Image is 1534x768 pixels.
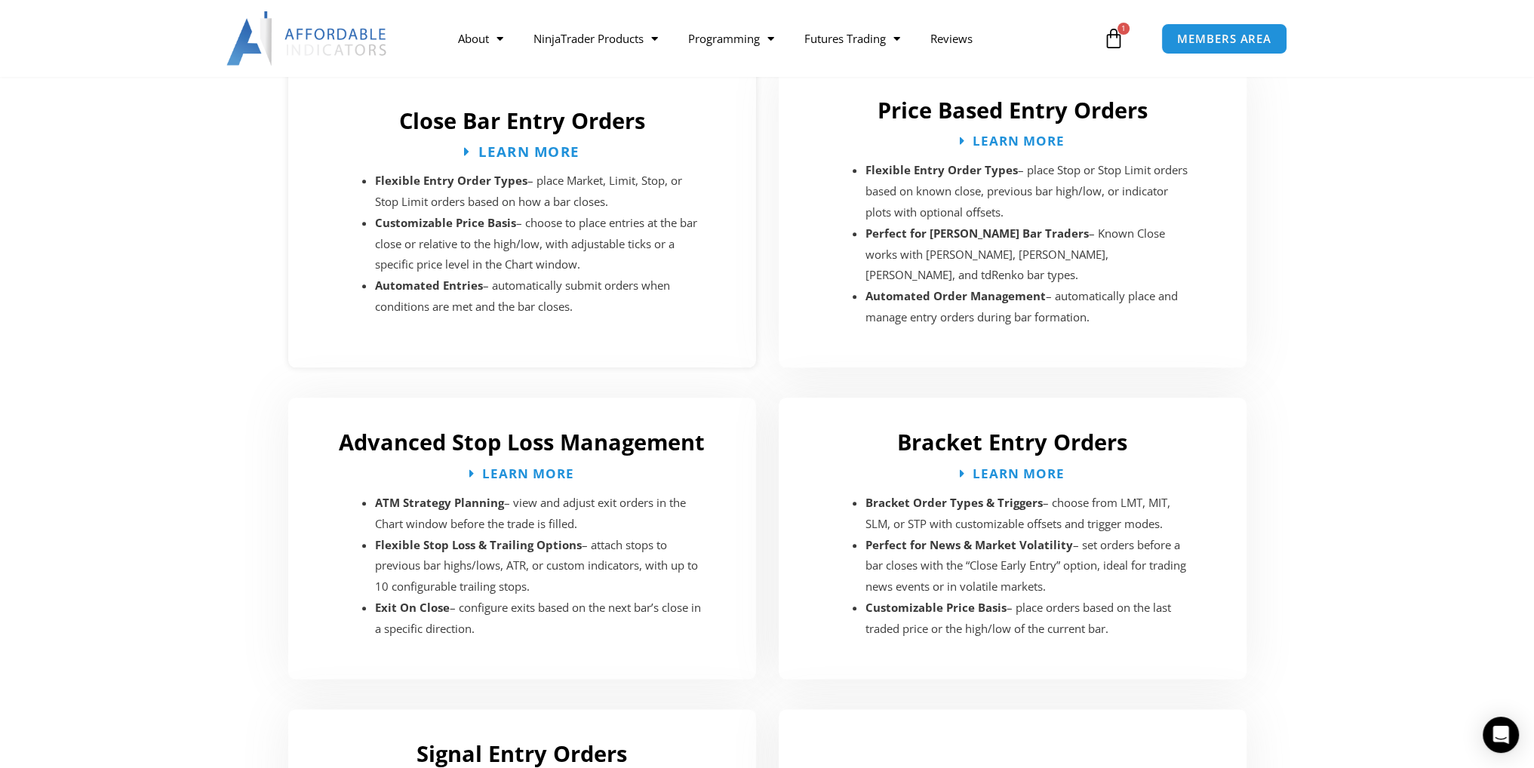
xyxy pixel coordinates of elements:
img: LogoAI | Affordable Indicators – NinjaTrader [226,11,389,66]
li: – configure exits based on the next bar’s close in a specific direction. [375,598,703,640]
strong: ATM Strategy Planning [375,495,504,510]
a: Learn More [464,144,579,158]
strong: Perfect for News & Market Volatility [865,537,1073,552]
h2: Advanced Stop Loss Management [303,428,741,456]
li: – set orders before a bar closes with the “Close Early Entry” option, ideal for trading news even... [865,535,1194,598]
strong: Automated Entries [375,278,483,293]
li: – view and adjust exit orders in the Chart window before the trade is filled. [375,493,703,535]
span: Learn More [973,134,1065,147]
strong: Customizable Price Basis [865,600,1007,615]
li: – Known Close works with [PERSON_NAME], [PERSON_NAME], [PERSON_NAME], and tdRenko bar types. [865,223,1194,287]
a: Reviews [915,21,987,56]
nav: Menu [442,21,1099,56]
a: Learn More [469,467,574,480]
li: – automatically place and manage entry orders during bar formation. [865,286,1194,328]
span: 1 [1117,23,1130,35]
a: 1 [1081,17,1147,60]
span: MEMBERS AREA [1177,33,1271,45]
h2: Close Bar Entry Orders [303,106,741,135]
strong: Automated Order Management [865,288,1046,303]
div: Open Intercom Messenger [1483,717,1519,753]
a: Programming [672,21,789,56]
strong: Exit On Close [375,600,450,615]
span: Learn More [973,467,1065,480]
strong: Flexible Entry Order Types [865,162,1018,177]
a: Learn More [960,134,1065,147]
a: About [442,21,518,56]
li: – place Market, Limit, Stop, or Stop Limit orders based on how a bar closes. [375,170,703,213]
span: Learn More [482,467,574,480]
strong: Perfect for [PERSON_NAME] Bar Traders [865,226,1089,241]
li: – automatically submit orders when conditions are met and the bar closes. [375,275,703,318]
strong: Flexible Stop Loss & Trailing Options [375,537,582,552]
span: Learn More [478,144,579,158]
strong: Flexible Entry Order Types [375,173,527,188]
strong: Bracket Order Types & Triggers [865,495,1043,510]
a: Futures Trading [789,21,915,56]
li: – choose to place entries at the bar close or relative to the high/low, with adjustable ticks or ... [375,213,703,276]
li: – place Stop or Stop Limit orders based on known close, previous bar high/low, or indicator plots... [865,160,1194,223]
h2: Bracket Entry Orders [794,428,1231,456]
a: NinjaTrader Products [518,21,672,56]
li: – choose from LMT, MIT, SLM, or STP with customizable offsets and trigger modes. [865,493,1194,535]
strong: Customizable Price Basis [375,215,516,230]
a: Learn More [960,467,1065,480]
a: MEMBERS AREA [1161,23,1287,54]
h2: Signal Entry Orders [303,739,741,768]
h2: Price Based Entry Orders [794,96,1231,124]
li: – place orders based on the last traded price or the high/low of the current bar. [865,598,1194,640]
li: – attach stops to previous bar highs/lows, ATR, or custom indicators, with up to 10 configurable ... [375,535,703,598]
